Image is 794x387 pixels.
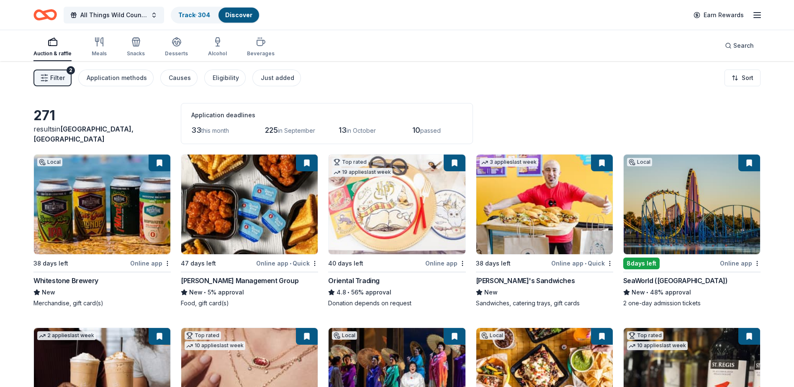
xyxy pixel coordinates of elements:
div: Online app Quick [551,258,613,268]
div: Application deadlines [191,110,463,120]
a: Image for Whitestone BreweryLocal38 days leftOnline appWhitestone BreweryNewMerchandise, gift car... [33,154,171,307]
span: • [204,289,206,296]
div: 5% approval [181,287,318,297]
div: Online app [425,258,466,268]
img: Image for SeaWorld (San Antonio) [624,155,760,254]
div: Meals [92,50,107,57]
a: Image for SeaWorld (San Antonio)Local8days leftOnline appSeaWorld ([GEOGRAPHIC_DATA])New•48% appr... [623,154,761,307]
a: Earn Rewards [689,8,749,23]
div: Top rated [627,331,663,340]
span: New [189,287,203,297]
div: Sandwiches, catering trays, gift cards [476,299,613,307]
img: Image for Oriental Trading [329,155,465,254]
div: Online app [130,258,171,268]
button: Just added [252,70,301,86]
span: 4.8 [337,287,346,297]
button: Application methods [78,70,154,86]
div: Alcohol [208,50,227,57]
a: Home [33,5,57,25]
div: Top rated [185,331,221,340]
a: Track· 304 [178,11,210,18]
div: Local [627,158,652,166]
div: Top rated [332,158,368,166]
span: passed [420,127,441,134]
span: in October [347,127,376,134]
span: 225 [265,126,278,134]
div: 8 days left [623,258,660,269]
span: • [290,260,291,267]
div: Beverages [247,50,275,57]
div: Auction & raffle [33,50,72,57]
div: 2 one-day admission tickets [623,299,761,307]
div: 48% approval [623,287,761,297]
button: All Things Wild Country Brunch [64,7,164,23]
div: Application methods [87,73,147,83]
button: Meals [92,34,107,61]
button: Sort [725,70,761,86]
div: 47 days left [181,258,216,268]
img: Image for Whitestone Brewery [34,155,170,254]
button: Eligibility [204,70,246,86]
a: Image for Oriental TradingTop rated19 applieslast week40 days leftOnline appOriental Trading4.8•5... [328,154,465,307]
div: 38 days left [476,258,511,268]
span: • [348,289,350,296]
span: All Things Wild Country Brunch [80,10,147,20]
span: in [33,125,134,143]
div: Eligibility [213,73,239,83]
div: 3 applies last week [480,158,538,167]
div: Oriental Trading [328,276,380,286]
div: Desserts [165,50,188,57]
a: Discover [225,11,252,18]
span: Sort [742,73,753,83]
span: • [646,289,648,296]
button: Alcohol [208,34,227,61]
div: [PERSON_NAME]'s Sandwiches [476,276,575,286]
div: 19 applies last week [332,168,393,177]
a: Image for Ike's Sandwiches3 applieslast week38 days leftOnline app•Quick[PERSON_NAME]'s Sandwiche... [476,154,613,307]
button: Snacks [127,34,145,61]
button: Causes [160,70,198,86]
span: Search [733,41,754,51]
img: Image for Avants Management Group [181,155,318,254]
span: 13 [339,126,347,134]
div: Donation depends on request [328,299,465,307]
div: 38 days left [33,258,68,268]
div: 271 [33,107,171,124]
span: this month [201,127,229,134]
div: SeaWorld ([GEOGRAPHIC_DATA]) [623,276,728,286]
div: 2 [67,66,75,75]
button: Track· 304Discover [171,7,260,23]
button: Beverages [247,34,275,61]
span: New [42,287,55,297]
button: Filter2 [33,70,72,86]
div: Just added [261,73,294,83]
span: • [585,260,586,267]
span: New [632,287,645,297]
div: Snacks [127,50,145,57]
div: results [33,124,171,144]
span: Filter [50,73,65,83]
span: [GEOGRAPHIC_DATA], [GEOGRAPHIC_DATA] [33,125,134,143]
div: 2 applies last week [37,331,96,340]
span: 33 [191,126,201,134]
button: Auction & raffle [33,34,72,61]
div: Local [332,331,357,340]
div: [PERSON_NAME] Management Group [181,276,298,286]
span: 10 [412,126,420,134]
div: Local [37,158,62,166]
img: Image for Ike's Sandwiches [476,155,613,254]
div: 56% approval [328,287,465,297]
div: Local [480,331,505,340]
span: in September [278,127,315,134]
button: Desserts [165,34,188,61]
div: Online app Quick [256,258,318,268]
div: Merchandise, gift card(s) [33,299,171,307]
a: Image for Avants Management Group47 days leftOnline app•Quick[PERSON_NAME] Management GroupNew•5%... [181,154,318,307]
div: 10 applies last week [627,341,688,350]
div: Online app [720,258,761,268]
div: Whitestone Brewery [33,276,98,286]
span: New [484,287,498,297]
button: Search [718,37,761,54]
div: Food, gift card(s) [181,299,318,307]
div: 40 days left [328,258,363,268]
